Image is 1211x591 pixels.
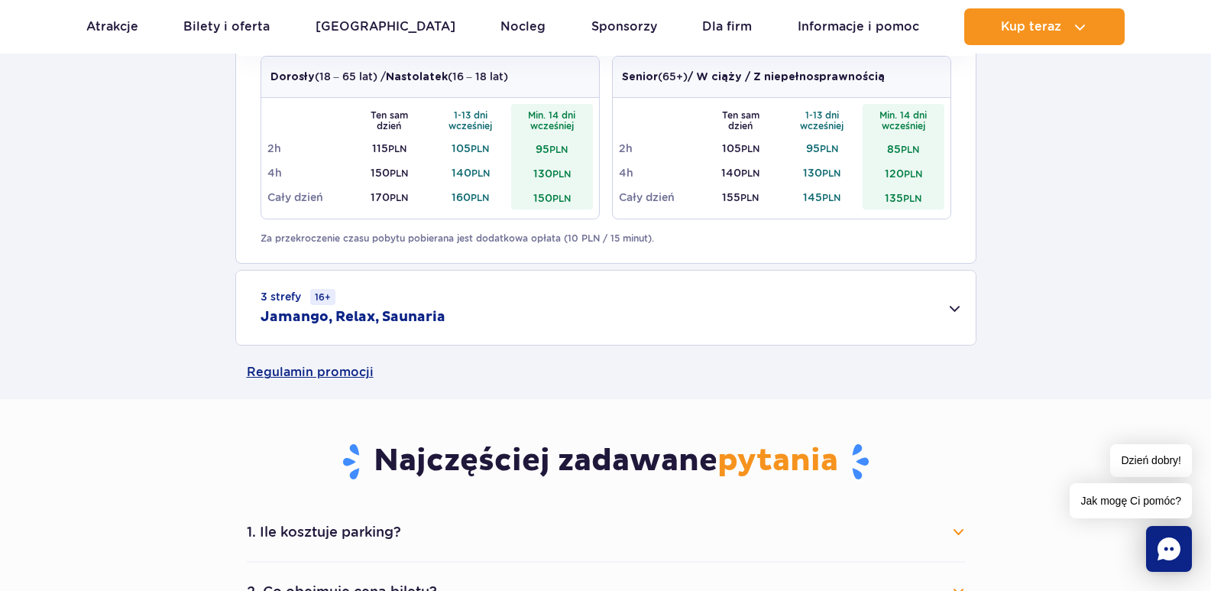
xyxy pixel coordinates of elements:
[700,161,782,185] td: 140
[348,185,430,209] td: 170
[1070,483,1192,518] span: Jak mogę Ci pomóc?
[904,168,922,180] small: PLN
[430,161,512,185] td: 140
[820,143,838,154] small: PLN
[782,104,863,136] th: 1-13 dni wcześniej
[511,161,593,185] td: 130
[619,136,701,161] td: 2h
[511,136,593,161] td: 95
[511,104,593,136] th: Min. 14 dni wcześniej
[267,161,349,185] td: 4h
[261,232,951,245] p: Za przekroczenie czasu pobytu pobierana jest dodatkowa opłata (10 PLN / 15 minut).
[552,168,571,180] small: PLN
[471,167,490,179] small: PLN
[390,192,408,203] small: PLN
[622,69,885,85] p: (65+)
[741,167,759,179] small: PLN
[388,143,406,154] small: PLN
[619,185,701,209] td: Cały dzień
[964,8,1125,45] button: Kup teraz
[270,72,315,83] strong: Dorosły
[348,161,430,185] td: 150
[430,104,512,136] th: 1-13 dni wcześniej
[267,136,349,161] td: 2h
[591,8,657,45] a: Sponsorzy
[863,185,944,209] td: 135
[700,136,782,161] td: 105
[549,144,568,155] small: PLN
[261,289,335,305] small: 3 strefy
[1110,444,1192,477] span: Dzień dobry!
[822,167,840,179] small: PLN
[717,442,838,480] span: pytania
[700,185,782,209] td: 155
[390,167,408,179] small: PLN
[863,136,944,161] td: 85
[267,185,349,209] td: Cały dzień
[430,136,512,161] td: 105
[386,72,448,83] strong: Nastolatek
[741,143,759,154] small: PLN
[247,346,965,399] a: Regulamin promocji
[247,515,965,549] button: 1. Ile kosztuje parking?
[740,192,759,203] small: PLN
[903,193,921,204] small: PLN
[552,193,571,204] small: PLN
[622,72,658,83] strong: Senior
[183,8,270,45] a: Bilety i oferta
[782,136,863,161] td: 95
[348,104,430,136] th: Ten sam dzień
[798,8,919,45] a: Informacje i pomoc
[700,104,782,136] th: Ten sam dzień
[348,136,430,161] td: 115
[270,69,508,85] p: (18 – 65 lat) / (16 – 18 lat)
[901,144,919,155] small: PLN
[261,308,445,326] h2: Jamango, Relax, Saunaria
[471,192,489,203] small: PLN
[86,8,138,45] a: Atrakcje
[863,104,944,136] th: Min. 14 dni wcześniej
[782,161,863,185] td: 130
[619,161,701,185] td: 4h
[782,185,863,209] td: 145
[822,192,840,203] small: PLN
[1001,20,1061,34] span: Kup teraz
[500,8,546,45] a: Nocleg
[688,72,885,83] strong: / W ciąży / Z niepełnosprawnością
[1146,526,1192,572] div: Chat
[310,289,335,305] small: 16+
[316,8,455,45] a: [GEOGRAPHIC_DATA]
[702,8,752,45] a: Dla firm
[471,143,489,154] small: PLN
[430,185,512,209] td: 160
[247,442,965,482] h3: Najczęściej zadawane
[863,161,944,185] td: 120
[511,185,593,209] td: 150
